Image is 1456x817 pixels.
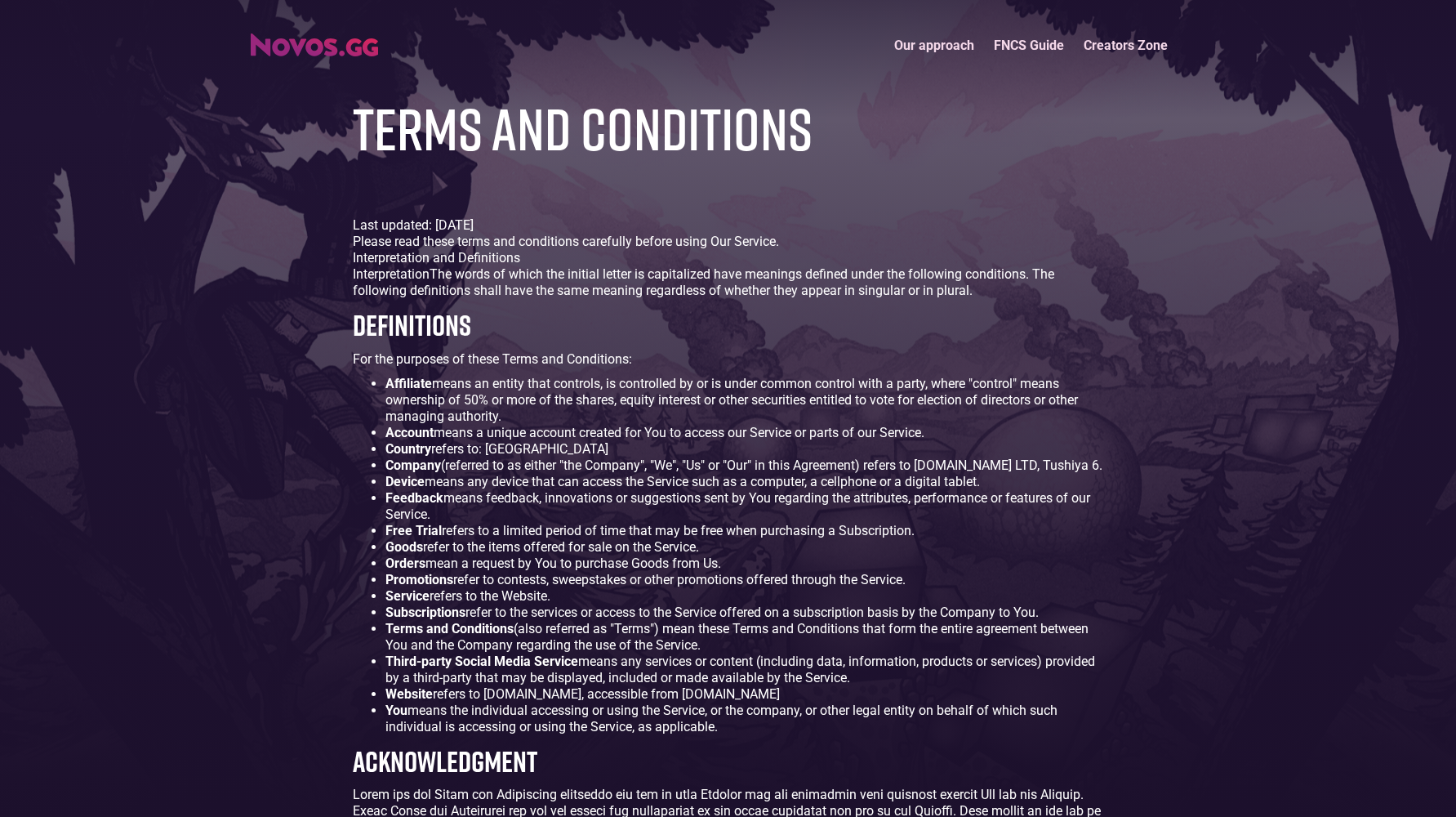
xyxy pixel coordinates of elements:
p: For the purposes of these Terms and Conditions: [353,351,1104,368]
strong: Terms and Conditions [385,621,514,636]
strong: Goods [385,539,423,555]
a: Creators Zone [1074,28,1178,63]
h1: Terms and conditions [353,96,813,160]
li: means any device that can access the Service such as a computer, a cellphone or a digital tablet. [385,474,1104,490]
strong: Account [385,425,434,440]
li: refer to the items offered for sale on the Service. [385,539,1104,556]
li: refers to the Website. [385,588,1104,605]
strong: Service [385,588,430,604]
p: Last updated: [DATE] Please read these terms and conditions carefully before using Our Service. I... [353,217,1104,299]
li: (also referred as "Terms") mean these Terms and Conditions that form the entire agreement between... [385,621,1104,654]
h3: Acknowledgment [353,743,1104,779]
strong: You [385,703,407,718]
strong: Feedback [385,490,443,506]
strong: Orders [385,556,425,571]
li: means the individual accessing or using the Service, or the company, or other legal entity on beh... [385,703,1104,735]
li: refer to the services or access to the Service offered on a subscription basis by the Company to ... [385,605,1104,621]
li: refers to a limited period of time that may be free when purchasing a Subscription. [385,523,1104,539]
li: refers to [DOMAIN_NAME], accessible from [DOMAIN_NAME] [385,686,1104,703]
strong: Country [385,441,431,457]
li: means an entity that controls, is controlled by or is under common control with a party, where "c... [385,376,1104,425]
strong: Affiliate [385,376,432,391]
strong: Device [385,474,425,489]
strong: Subscriptions [385,605,465,620]
li: refers to: [GEOGRAPHIC_DATA] [385,441,1104,458]
a: FNCS Guide [984,28,1074,63]
li: mean a request by You to purchase Goods from Us. [385,556,1104,572]
li: means a unique account created for You to access our Service or parts of our Service. [385,425,1104,441]
a: Our approach [884,28,984,63]
strong: Website [385,686,433,702]
strong: Free Trial [385,523,442,538]
h3: Definitions [353,307,1104,342]
li: refer to contests, sweepstakes or other promotions offered through the Service. [385,572,1104,588]
strong: Company [385,458,441,473]
strong: Promotions [385,572,453,587]
li: means any services or content (including data, information, products or services) provided by a t... [385,654,1104,686]
strong: Third-party Social Media Service [385,654,578,669]
li: (referred to as either "the Company", "We", "Us" or "Our" in this Agreement) refers to [DOMAIN_NA... [385,458,1104,474]
li: means feedback, innovations or suggestions sent by You regarding the attributes, performance or f... [385,490,1104,523]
